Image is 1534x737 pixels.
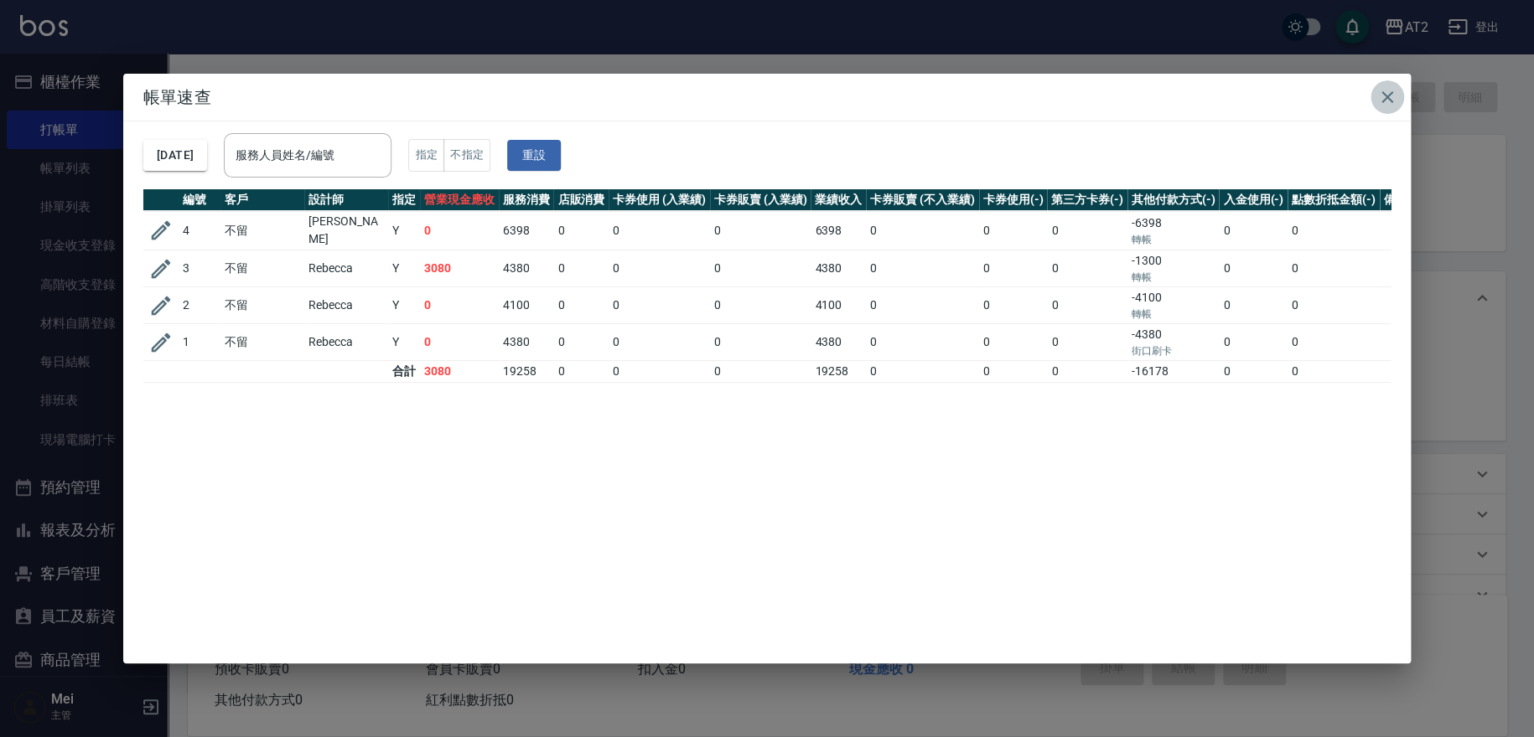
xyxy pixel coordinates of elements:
[609,324,710,361] td: 0
[553,361,609,383] td: 0
[1047,287,1127,324] td: 0
[499,211,554,250] td: 6398
[420,287,499,324] td: 0
[866,361,978,383] td: 0
[1132,232,1215,247] p: 轉帳
[1288,250,1380,287] td: 0
[499,361,554,383] td: 19258
[443,139,490,172] button: 不指定
[553,189,609,211] th: 店販消費
[1127,287,1220,324] td: -4100
[1127,361,1220,383] td: -16178
[609,287,710,324] td: 0
[408,139,444,172] button: 指定
[1288,189,1380,211] th: 點數折抵金額(-)
[304,189,388,211] th: 設計師
[179,250,220,287] td: 3
[143,140,207,171] button: [DATE]
[866,250,978,287] td: 0
[553,324,609,361] td: 0
[220,189,304,211] th: 客戶
[710,189,811,211] th: 卡券販賣 (入業績)
[123,74,1411,121] h2: 帳單速查
[220,211,304,250] td: 不留
[388,361,420,383] td: 合計
[304,250,388,287] td: Rebecca
[979,250,1048,287] td: 0
[388,324,420,361] td: Y
[1219,287,1288,324] td: 0
[420,361,499,383] td: 3080
[979,287,1048,324] td: 0
[499,250,554,287] td: 4380
[220,324,304,361] td: 不留
[553,211,609,250] td: 0
[979,211,1048,250] td: 0
[1132,307,1215,322] p: 轉帳
[179,189,220,211] th: 編號
[388,211,420,250] td: Y
[388,287,420,324] td: Y
[1047,324,1127,361] td: 0
[1219,189,1288,211] th: 入金使用(-)
[179,287,220,324] td: 2
[420,211,499,250] td: 0
[1127,250,1220,287] td: -1300
[710,287,811,324] td: 0
[710,361,811,383] td: 0
[1219,324,1288,361] td: 0
[979,189,1048,211] th: 卡券使用(-)
[710,250,811,287] td: 0
[866,324,978,361] td: 0
[179,211,220,250] td: 4
[420,189,499,211] th: 營業現金應收
[179,324,220,361] td: 1
[1127,324,1220,361] td: -4380
[553,250,609,287] td: 0
[979,324,1048,361] td: 0
[1288,361,1380,383] td: 0
[499,189,554,211] th: 服務消費
[220,287,304,324] td: 不留
[420,250,499,287] td: 3080
[1127,211,1220,250] td: -6398
[1047,250,1127,287] td: 0
[1380,189,1412,211] th: 備註
[1047,189,1127,211] th: 第三方卡券(-)
[499,324,554,361] td: 4380
[304,211,388,250] td: [PERSON_NAME]
[609,189,710,211] th: 卡券使用 (入業績)
[811,324,866,361] td: 4380
[420,324,499,361] td: 0
[1047,361,1127,383] td: 0
[220,250,304,287] td: 不留
[499,287,554,324] td: 4100
[866,211,978,250] td: 0
[811,189,866,211] th: 業績收入
[1132,270,1215,285] p: 轉帳
[811,250,866,287] td: 4380
[866,287,978,324] td: 0
[388,250,420,287] td: Y
[979,361,1048,383] td: 0
[609,211,710,250] td: 0
[811,211,866,250] td: 6398
[1288,324,1380,361] td: 0
[866,189,978,211] th: 卡券販賣 (不入業績)
[304,324,388,361] td: Rebecca
[1132,343,1215,358] p: 街口刷卡
[710,211,811,250] td: 0
[1047,211,1127,250] td: 0
[609,250,710,287] td: 0
[811,287,866,324] td: 4100
[609,361,710,383] td: 0
[507,140,561,171] button: 重設
[304,287,388,324] td: Rebecca
[1219,361,1288,383] td: 0
[1219,250,1288,287] td: 0
[1288,211,1380,250] td: 0
[1219,211,1288,250] td: 0
[388,189,420,211] th: 指定
[1288,287,1380,324] td: 0
[1127,189,1220,211] th: 其他付款方式(-)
